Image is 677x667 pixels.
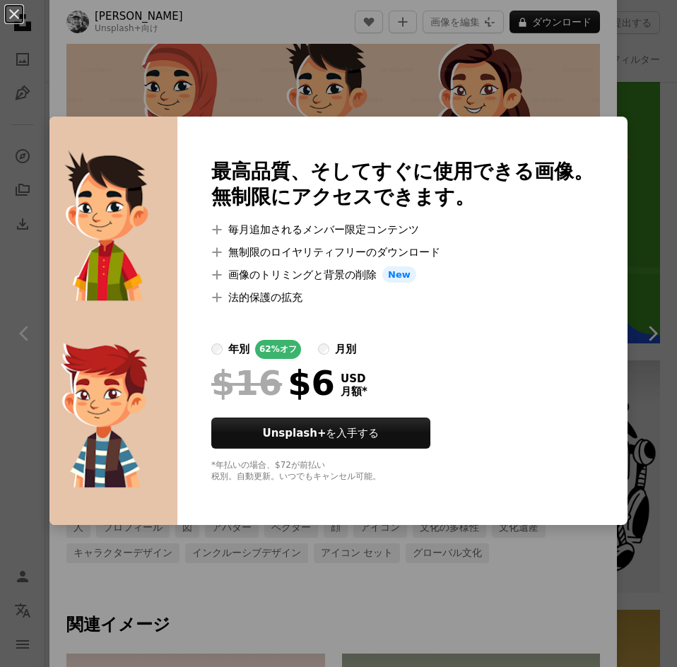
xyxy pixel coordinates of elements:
div: *年払いの場合、 $72 が前払い 税別。自動更新。いつでもキャンセル可能。 [211,460,594,483]
li: 画像のトリミングと背景の削除 [211,266,594,283]
li: 法的保護の拡充 [211,289,594,306]
li: 毎月追加されるメンバー限定コンテンツ [211,221,594,238]
strong: Unsplash+ [263,427,326,439]
li: 無制限のロイヤリティフリーのダウンロード [211,244,594,261]
div: $6 [211,365,335,401]
img: premium_vector-1731294582156-08b098416dee [49,117,177,526]
span: New [382,266,416,283]
input: 月別 [318,343,329,355]
span: USD [341,372,367,385]
div: 年別 [228,341,249,358]
h2: 最高品質、そしてすぐに使用できる画像。 無制限にアクセスできます。 [211,159,594,210]
div: 62% オフ [255,340,301,359]
span: $16 [211,365,282,401]
button: Unsplash+を入手する [211,418,430,449]
input: 年別62%オフ [211,343,223,355]
div: 月別 [335,341,356,358]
